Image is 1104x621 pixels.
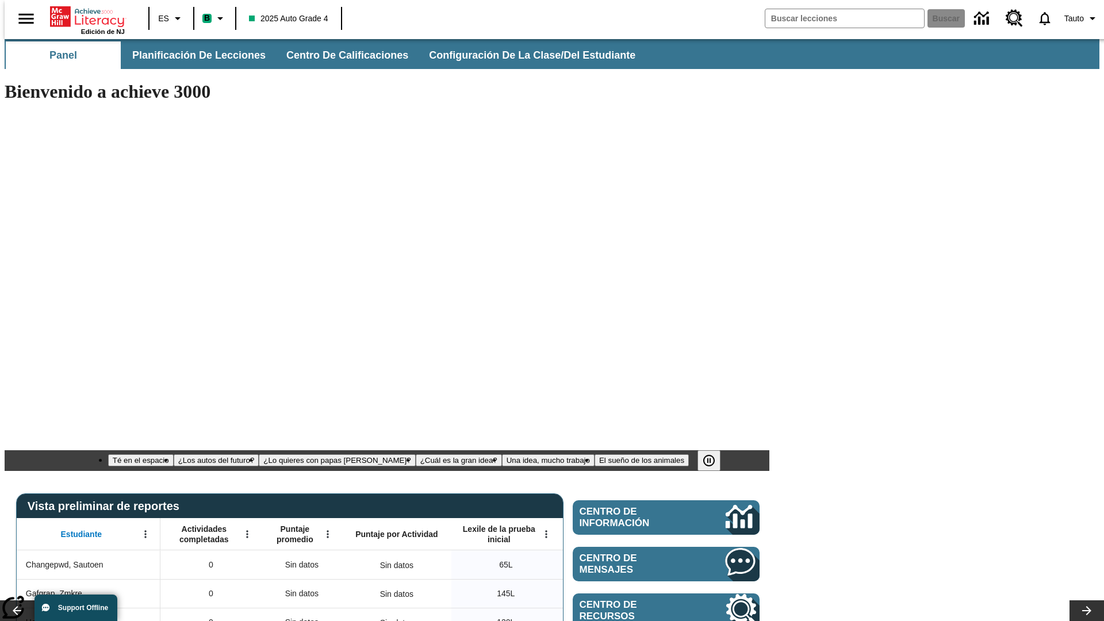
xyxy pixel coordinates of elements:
span: Sin datos [279,582,324,605]
span: B [204,11,210,25]
button: Abrir menú [137,526,154,543]
span: Changepwd, Sautoen [26,559,103,571]
span: 0 [209,559,213,571]
div: Sin datos, Changepwd, Sautoen [262,550,342,579]
span: Puntaje por Actividad [355,529,438,539]
a: Centro de recursos, Se abrirá en una pestaña nueva. [999,3,1030,34]
button: Diapositiva 5 Una idea, mucho trabajo [502,454,595,466]
span: Support Offline [58,604,108,612]
span: 2025 Auto Grade 4 [249,13,328,25]
span: Lexile de la prueba inicial [457,524,541,545]
span: Centro de calificaciones [286,49,408,62]
span: Planificación de lecciones [132,49,266,62]
span: Centro de mensajes [580,553,691,576]
span: Edición de NJ [81,28,125,35]
div: Subbarra de navegación [5,39,1099,69]
span: 65 Lexile, Changepwd, Sautoen [499,559,512,571]
h1: Bienvenido a achieve 3000 [5,81,769,102]
div: 0, Changepwd, Sautoen [160,550,262,579]
span: Gafqrap, Zmkre [26,588,82,600]
span: Estudiante [61,529,102,539]
span: Sin datos [279,553,324,577]
button: Centro de calificaciones [277,41,417,69]
a: Centro de información [967,3,999,34]
a: Notificaciones [1030,3,1060,33]
button: Diapositiva 4 ¿Cuál es la gran idea? [416,454,502,466]
span: Panel [49,49,77,62]
button: Panel [6,41,121,69]
button: Boost El color de la clase es verde menta. Cambiar el color de la clase. [198,8,232,29]
a: Portada [50,5,125,28]
button: Perfil/Configuración [1060,8,1104,29]
button: Lenguaje: ES, Selecciona un idioma [153,8,190,29]
button: Abrir menú [239,526,256,543]
div: Subbarra de navegación [5,41,646,69]
button: Abrir el menú lateral [9,2,43,36]
button: Pausar [697,450,720,471]
button: Diapositiva 2 ¿Los autos del futuro? [174,454,259,466]
span: 0 [209,588,213,600]
button: Diapositiva 3 ¿Lo quieres con papas fritas? [259,454,415,466]
span: Tauto [1064,13,1084,25]
div: Portada [50,4,125,35]
span: ES [158,13,169,25]
button: Configuración de la clase/del estudiante [420,41,645,69]
div: 0, Gafqrap, Zmkre [160,579,262,608]
div: Sin datos, Changepwd, Sautoen [374,554,419,577]
button: Abrir menú [319,526,336,543]
div: Pausar [697,450,732,471]
div: Sin datos, Gafqrap, Zmkre [262,579,342,608]
button: Carrusel de lecciones, seguir [1069,600,1104,621]
input: Buscar campo [765,9,924,28]
button: Planificación de lecciones [123,41,275,69]
span: Puntaje promedio [267,524,323,545]
button: Support Offline [34,595,117,621]
span: 145 Lexile, Gafqrap, Zmkre [497,588,515,600]
span: Vista preliminar de reportes [28,500,185,513]
span: Configuración de la clase/del estudiante [429,49,635,62]
a: Centro de información [573,500,760,535]
button: Diapositiva 6 El sueño de los animales [595,454,689,466]
button: Abrir menú [538,526,555,543]
div: Sin datos, Gafqrap, Zmkre [374,582,419,605]
button: Diapositiva 1 Té en el espacio [108,454,174,466]
span: Centro de información [580,506,687,529]
span: Actividades completadas [166,524,242,545]
a: Centro de mensajes [573,547,760,581]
